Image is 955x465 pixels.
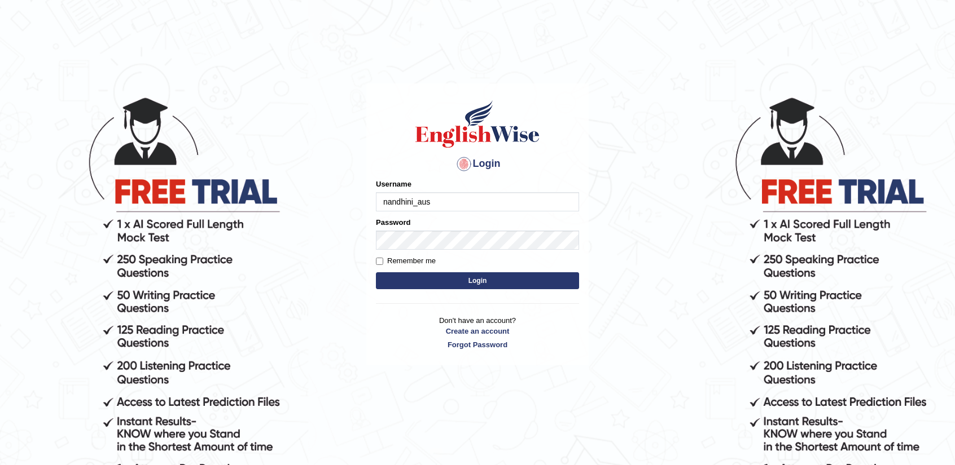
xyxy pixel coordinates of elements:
[376,326,579,336] a: Create an account
[413,99,542,149] img: Logo of English Wise sign in for intelligent practice with AI
[376,155,579,173] h4: Login
[376,217,410,228] label: Password
[376,255,436,267] label: Remember me
[376,339,579,350] a: Forgot Password
[376,258,383,265] input: Remember me
[376,179,411,189] label: Username
[376,315,579,350] p: Don't have an account?
[376,272,579,289] button: Login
